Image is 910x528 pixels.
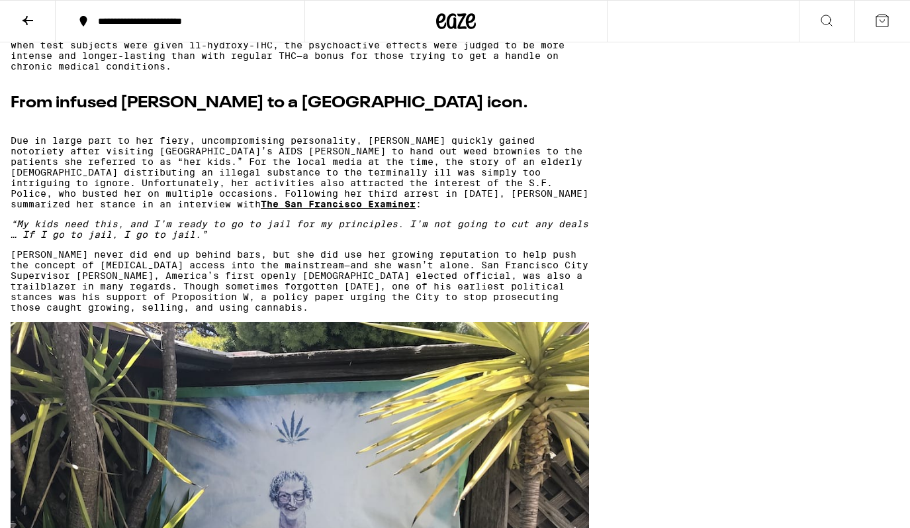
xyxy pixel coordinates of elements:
[261,199,416,209] a: The San Francisco Examiner
[11,135,589,209] p: Due in large part to her fiery, uncompromising personality, [PERSON_NAME] quickly gained notoriet...
[11,249,589,313] p: [PERSON_NAME] never did end up behind bars, but she did use her growing reputation to help push t...
[8,9,95,20] span: Hi. Need any help?
[11,219,588,240] em: “My kids need this, and I’m ready to go to jail for my principles. I’m not going to cut any deals...
[11,93,589,114] h2: From infused [PERSON_NAME] to a [GEOGRAPHIC_DATA] icon.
